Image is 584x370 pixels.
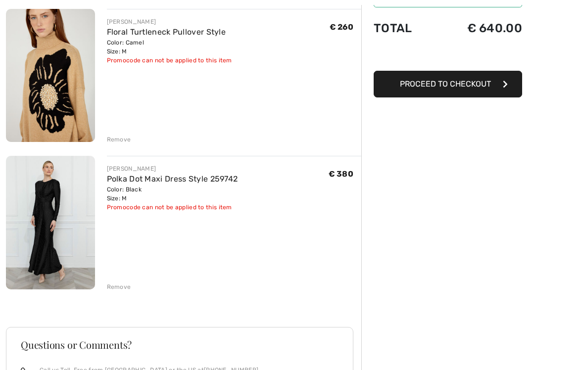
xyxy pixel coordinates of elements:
[435,11,522,45] td: € 640.00
[107,185,238,203] div: Color: Black Size: M
[6,156,95,289] img: Polka Dot Maxi Dress Style 259742
[374,71,522,97] button: Proceed to Checkout
[6,9,95,142] img: Floral Turtleneck Pullover Style
[329,169,354,179] span: € 380
[107,135,131,144] div: Remove
[107,38,232,56] div: Color: Camel Size: M
[330,22,354,32] span: € 260
[374,45,522,67] iframe: PayPal
[107,203,238,212] div: Promocode can not be applied to this item
[107,174,238,184] a: Polka Dot Maxi Dress Style 259742
[21,340,339,350] h3: Questions or Comments?
[107,27,226,37] a: Floral Turtleneck Pullover Style
[374,11,435,45] td: Total
[400,79,491,89] span: Proceed to Checkout
[107,17,232,26] div: [PERSON_NAME]
[107,282,131,291] div: Remove
[107,56,232,65] div: Promocode can not be applied to this item
[107,164,238,173] div: [PERSON_NAME]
